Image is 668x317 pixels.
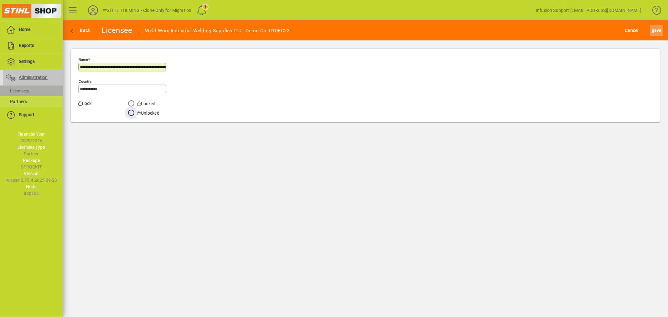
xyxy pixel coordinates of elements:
[624,25,640,36] button: Cancel
[18,145,45,150] span: Licensee Type
[648,1,660,22] a: Knowledge Base
[3,22,63,38] a: Home
[102,25,132,35] div: Licensee
[6,88,29,93] span: Licensees
[83,5,103,16] button: Profile
[79,57,88,62] mat-label: Name
[136,110,159,116] label: Unlocked
[79,79,91,84] mat-label: Country
[19,75,48,80] span: Administration
[63,25,97,36] app-page-header-button: Back
[3,38,63,54] a: Reports
[3,54,63,70] a: Settings
[18,132,45,137] span: Financial Year
[19,43,34,48] span: Reports
[24,171,39,176] span: Version
[3,86,63,96] a: Licensees
[136,101,156,107] label: Locked
[625,25,639,35] span: Cancel
[103,5,191,15] div: **STIHL THEMING - Clone Only for Migration
[19,112,34,117] span: Support
[23,158,40,163] span: Package
[536,5,641,15] div: Infusion Support [EMAIL_ADDRESS][DOMAIN_NAME]
[19,59,35,64] span: Settings
[19,27,30,32] span: Home
[68,25,92,36] button: Back
[69,28,90,33] span: Back
[650,25,663,36] button: Save
[145,26,290,36] div: Weld Worx Industrial Welding Supplies LTD - Demo Co -01DEC23
[74,100,114,117] label: Lock
[652,25,661,35] span: ave
[26,184,37,189] span: Node
[3,107,63,123] a: Support
[3,96,63,107] a: Partners
[6,99,27,104] span: Partners
[652,28,654,33] span: S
